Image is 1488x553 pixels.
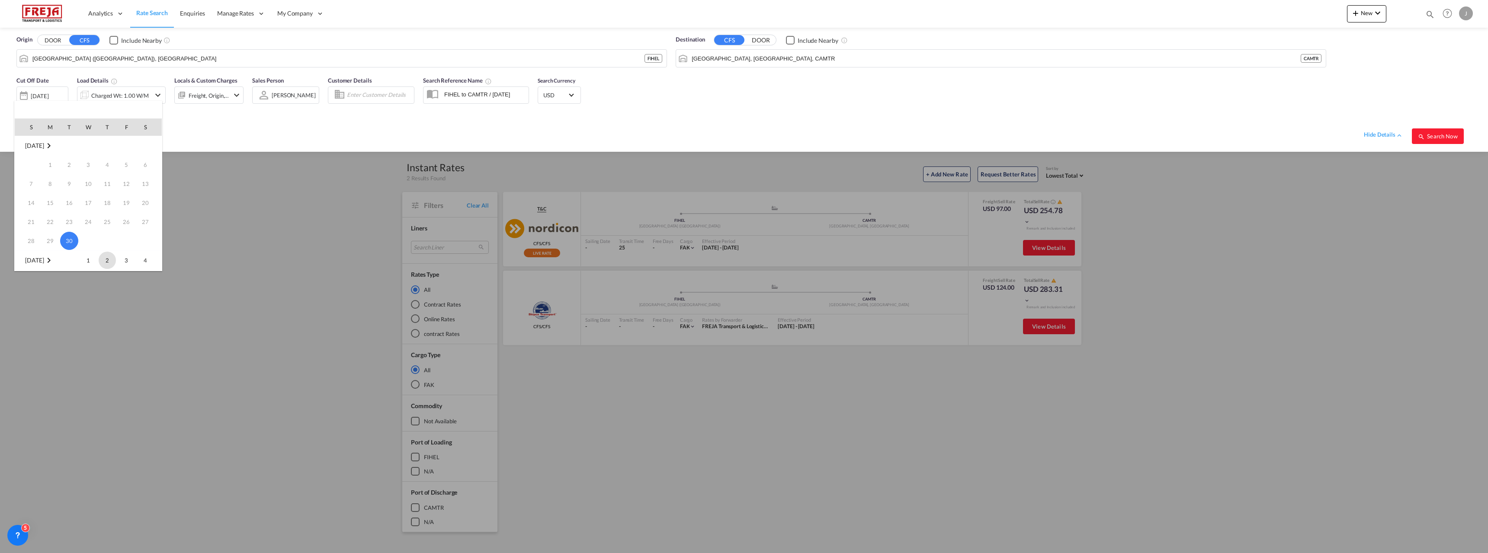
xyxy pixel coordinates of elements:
[117,174,136,193] td: Friday September 12 2025
[117,251,136,270] td: Friday October 3 2025
[41,212,60,231] td: Monday September 22 2025
[15,231,162,251] tr: Week 5
[60,232,78,250] span: 30
[60,118,79,136] th: T
[136,118,162,136] th: S
[60,231,79,251] td: Tuesday September 30 2025
[25,142,44,149] span: [DATE]
[98,193,117,212] td: Thursday September 18 2025
[15,193,41,212] td: Sunday September 14 2025
[25,256,44,264] span: [DATE]
[79,174,98,193] td: Wednesday September 10 2025
[117,155,136,174] td: Friday September 5 2025
[6,508,37,540] iframe: Chat
[15,193,162,212] tr: Week 3
[60,212,79,231] td: Tuesday September 23 2025
[98,251,117,270] td: Thursday October 2 2025
[136,212,162,231] td: Saturday September 27 2025
[15,118,41,136] th: S
[60,174,79,193] td: Tuesday September 9 2025
[15,136,162,156] td: September 2025
[41,174,60,193] td: Monday September 8 2025
[15,118,162,271] md-calendar: Calendar
[137,252,154,269] span: 4
[117,212,136,231] td: Friday September 26 2025
[41,155,60,174] td: Monday September 1 2025
[136,174,162,193] td: Saturday September 13 2025
[60,193,79,212] td: Tuesday September 16 2025
[79,118,98,136] th: W
[136,193,162,212] td: Saturday September 20 2025
[15,174,162,193] tr: Week 2
[79,251,98,270] td: Wednesday October 1 2025
[15,155,162,174] tr: Week 1
[79,193,98,212] td: Wednesday September 17 2025
[117,193,136,212] td: Friday September 19 2025
[98,118,117,136] th: T
[15,231,41,251] td: Sunday September 28 2025
[15,136,162,156] tr: Week undefined
[98,174,117,193] td: Thursday September 11 2025
[80,252,97,269] span: 1
[136,155,162,174] td: Saturday September 6 2025
[41,231,60,251] td: Monday September 29 2025
[15,212,41,231] td: Sunday September 21 2025
[15,251,162,270] tr: Week 1
[136,251,162,270] td: Saturday October 4 2025
[98,212,117,231] td: Thursday September 25 2025
[41,193,60,212] td: Monday September 15 2025
[79,212,98,231] td: Wednesday September 24 2025
[98,155,117,174] td: Thursday September 4 2025
[60,155,79,174] td: Tuesday September 2 2025
[15,212,162,231] tr: Week 4
[15,174,41,193] td: Sunday September 7 2025
[15,251,79,270] td: October 2025
[118,252,135,269] span: 3
[99,252,116,269] span: 2
[117,118,136,136] th: F
[79,155,98,174] td: Wednesday September 3 2025
[41,118,60,136] th: M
